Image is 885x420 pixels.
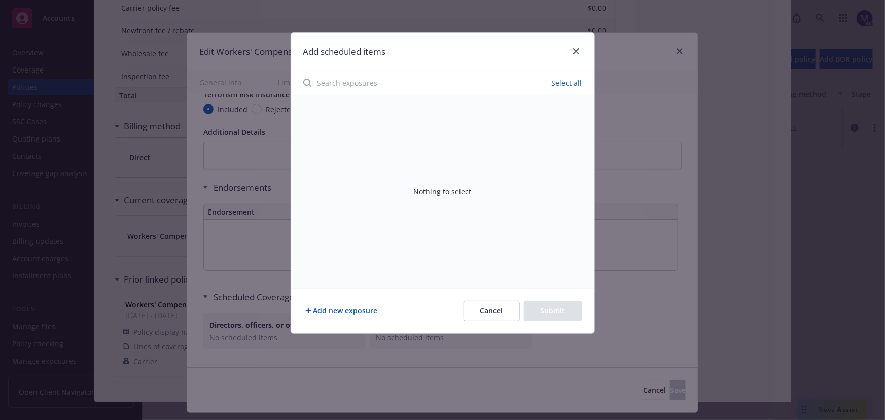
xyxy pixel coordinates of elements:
[297,73,454,93] input: Search exposures
[303,301,380,321] button: Add new exposure
[570,45,582,57] a: close
[546,76,588,90] button: Select all
[414,187,472,197] div: Nothing to select
[303,45,386,58] h1: Add scheduled items
[464,301,520,321] button: Cancel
